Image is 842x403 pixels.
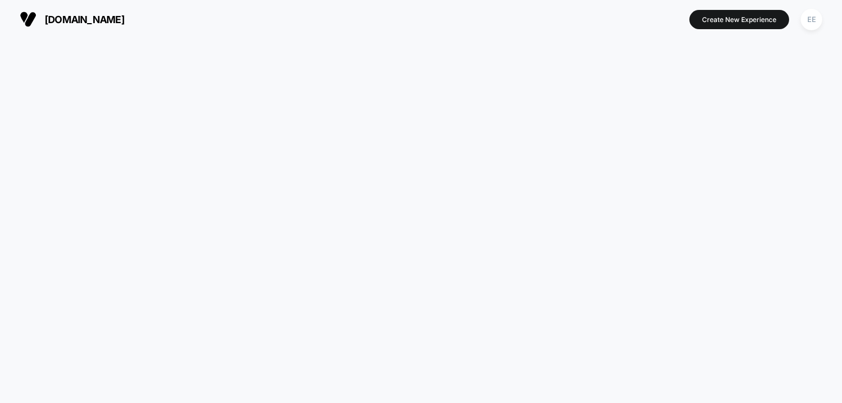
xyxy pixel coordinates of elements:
[45,14,125,25] span: [DOMAIN_NAME]
[801,9,822,30] div: EE
[797,8,825,31] button: EE
[689,10,789,29] button: Create New Experience
[20,11,36,28] img: Visually logo
[17,10,128,28] button: [DOMAIN_NAME]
